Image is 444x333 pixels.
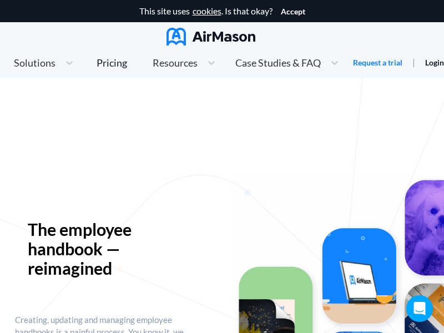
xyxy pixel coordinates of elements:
a: Login [425,58,444,67]
span: | [412,57,415,67]
span: Solutions [14,58,56,68]
img: AirMason Logo [167,28,255,46]
a: cookies [193,6,221,16]
span: Resources [153,58,198,68]
a: Request a trial [353,57,402,68]
p: The employee handbook — reimagined [28,220,174,278]
button: Accept cookies [281,7,305,16]
div: Open Intercom Messenger [406,295,433,322]
a: Pricing [97,53,127,73]
span: Case Studies & FAQ [235,58,321,68]
div: Pricing [97,58,127,68]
